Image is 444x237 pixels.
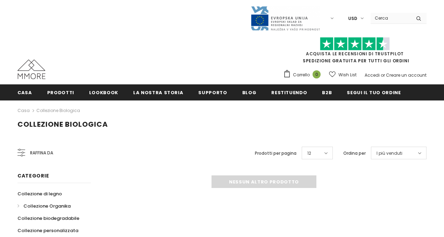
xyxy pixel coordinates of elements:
a: Lookbook [89,84,118,100]
span: Collezione Organika [23,203,71,209]
a: Collezione biodegradabile [17,212,79,224]
span: Raffina da [30,149,53,157]
a: Accedi [365,72,380,78]
span: Prodotti [47,89,74,96]
span: Wish List [338,71,357,78]
span: B2B [322,89,332,96]
a: Wish List [329,69,357,81]
a: Javni Razpis [250,15,320,21]
a: La nostra storia [133,84,183,100]
img: Fidati di Pilot Stars [320,37,390,51]
a: Creare un account [386,72,427,78]
a: Restituendo [271,84,307,100]
span: Categorie [17,172,49,179]
a: Casa [17,84,32,100]
img: Casi MMORE [17,60,45,79]
img: Javni Razpis [250,6,320,31]
a: Carrello 0 [283,70,324,80]
span: Restituendo [271,89,307,96]
span: Casa [17,89,32,96]
a: Segui il tuo ordine [347,84,401,100]
span: SPEDIZIONE GRATUITA PER TUTTI GLI ORDINI [283,40,427,64]
span: I più venduti [377,150,402,157]
a: Collezione Organika [17,200,71,212]
span: 0 [313,70,321,78]
label: Prodotti per pagina [255,150,296,157]
span: Blog [242,89,257,96]
span: supporto [198,89,227,96]
a: Collezione di legno [17,188,62,200]
span: Lookbook [89,89,118,96]
span: Collezione biodegradabile [17,215,79,222]
span: Segui il tuo ordine [347,89,401,96]
input: Search Site [371,13,411,23]
a: Blog [242,84,257,100]
span: Collezione personalizzata [17,227,78,234]
a: Collezione personalizzata [17,224,78,237]
span: 12 [307,150,311,157]
a: Casa [17,106,30,115]
span: Carrello [293,71,310,78]
a: Collezione biologica [36,107,80,113]
a: supporto [198,84,227,100]
label: Ordina per [343,150,366,157]
span: USD [348,15,357,22]
a: Prodotti [47,84,74,100]
span: Collezione di legno [17,190,62,197]
a: Acquista le recensioni di TrustPilot [306,51,404,57]
span: Collezione biologica [17,119,108,129]
a: B2B [322,84,332,100]
span: or [381,72,385,78]
span: La nostra storia [133,89,183,96]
